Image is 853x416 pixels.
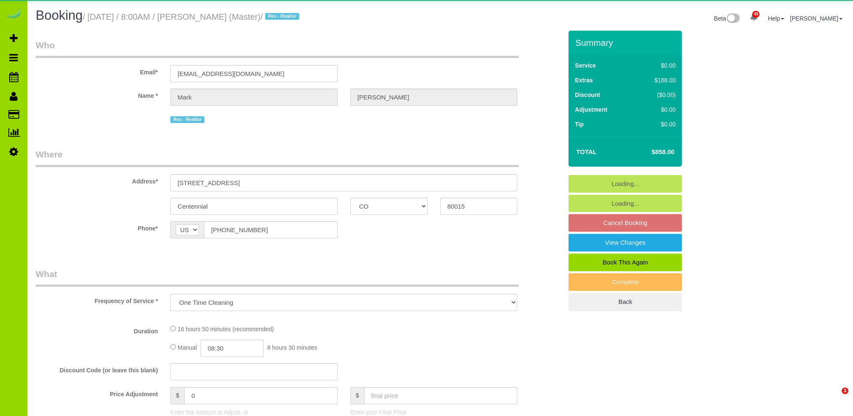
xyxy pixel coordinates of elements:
legend: Where [36,148,519,167]
a: Help [768,15,784,22]
input: Zip Code* [440,198,517,215]
span: Res - Realtor [170,116,204,123]
small: / [DATE] / 8:00AM / [PERSON_NAME] (Master) [83,12,302,21]
input: Phone* [204,221,337,238]
a: Beta [714,15,740,22]
label: Frequency of Service * [29,294,164,305]
img: Automaid Logo [5,8,22,20]
div: $0.00 [637,120,676,128]
a: [PERSON_NAME] [790,15,843,22]
label: Address* [29,174,164,186]
label: Tip [575,120,584,128]
input: final price [364,387,518,404]
input: City* [170,198,337,215]
label: Extras [575,76,593,84]
span: / [261,12,302,21]
strong: Total [576,148,597,155]
img: New interface [726,13,740,24]
label: Discount [575,91,600,99]
span: 1 [842,387,848,394]
label: Adjustment [575,105,607,114]
a: Book This Again [569,254,682,271]
h4: $858.00 [626,149,674,156]
label: Name * [29,89,164,100]
input: Last Name* [350,89,517,106]
div: ($0.00) [637,91,676,99]
span: 16 hours 50 minutes (recommended) [177,326,274,332]
label: Phone* [29,221,164,233]
input: First Name* [170,89,337,106]
legend: What [36,268,519,287]
span: 8 hours 30 minutes [267,344,317,351]
span: Booking [36,8,83,23]
h3: Summary [575,38,678,47]
span: Manual [177,344,197,351]
span: $ [350,387,364,404]
input: Email* [170,65,337,82]
span: Res - Realtor [265,13,299,20]
legend: Who [36,39,519,58]
div: $0.00 [637,105,676,114]
span: 49 [752,11,759,18]
label: Service [575,61,596,70]
span: $ [170,387,184,404]
div: $0.00 [637,61,676,70]
label: Price Adjustment [29,387,164,398]
iframe: Intercom live chat [824,387,845,408]
a: 49 [746,8,762,27]
div: $188.00 [637,76,676,84]
a: View Changes [569,234,682,251]
label: Email* [29,65,164,76]
label: Discount Code (or leave this blank) [29,363,164,374]
label: Duration [29,324,164,335]
a: Back [569,293,682,311]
